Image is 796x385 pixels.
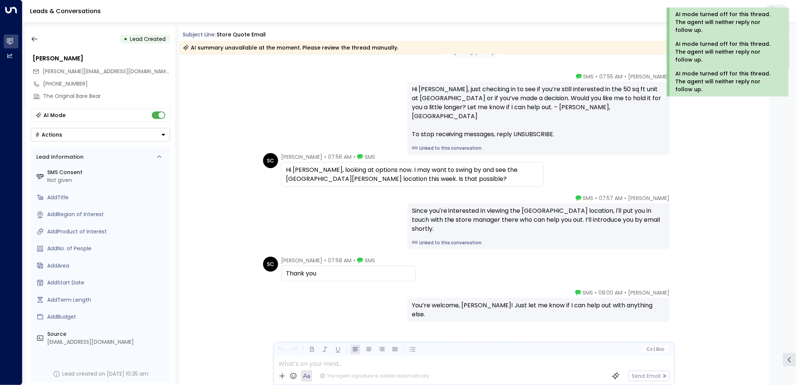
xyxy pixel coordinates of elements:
[324,257,326,264] span: •
[328,257,352,264] span: 07:58 AM
[33,54,170,63] div: [PERSON_NAME]
[625,73,627,80] span: •
[584,73,594,80] span: SMS
[628,194,670,202] span: [PERSON_NAME]
[412,239,665,246] a: Linked to this conversation
[625,194,627,202] span: •
[328,153,352,161] span: 07:56 AM
[48,279,167,287] div: AddStart Date
[365,153,375,161] span: SMS
[353,257,355,264] span: •
[320,373,429,379] div: The agent signature is added automatically
[643,346,667,353] button: Cc|Bcc
[673,289,688,304] div: OP
[31,128,170,141] button: Actions
[412,85,665,139] div: Hi [PERSON_NAME], just checking in to see if you’re still interested in the 50 sq ft unit at [GEO...
[30,7,101,15] a: Leads & Conversations
[281,257,322,264] span: [PERSON_NAME]
[35,131,63,138] div: Actions
[412,206,665,233] div: Since you're interested in viewing the [GEOGRAPHIC_DATA] location, I'll put you in touch with the...
[48,330,167,338] label: Source
[276,345,286,354] button: Undo
[599,194,623,202] span: 07:57 AM
[183,31,216,38] span: Subject Line:
[654,347,655,352] span: |
[281,153,322,161] span: [PERSON_NAME]
[596,194,597,202] span: •
[625,289,627,296] span: •
[675,40,778,64] div: AI mode turned off for this thread. The agent will neither reply nor follow up.
[124,32,128,46] div: •
[48,194,167,202] div: AddTitle
[43,92,170,100] div: The Original Bare Bear
[43,80,170,88] div: [PHONE_NUMBER]
[675,11,778,34] div: AI mode turned off for this thread. The agent will neither reply nor follow up.
[628,289,670,296] span: [PERSON_NAME]
[596,73,598,80] span: •
[365,257,375,264] span: SMS
[183,44,399,51] div: AI summary unavailable at the moment. Please review the thread manually.
[44,111,66,119] div: AI Mode
[583,194,594,202] span: SMS
[412,301,665,319] div: You’re welcome, [PERSON_NAME]! Just let me know if I can help out with anything else.
[34,153,84,161] div: Lead Information
[675,70,778,93] div: AI mode turned off for this thread. The agent will neither reply nor follow up.
[48,296,167,304] div: AddTerm Length
[48,168,167,176] label: SMS Consent
[286,165,539,183] div: Hi [PERSON_NAME], looking at options now. I may want to swing by and see the [GEOGRAPHIC_DATA][PE...
[673,194,688,209] div: OP
[286,269,411,278] div: Thank you
[130,35,166,43] span: Lead Created
[43,68,171,75] span: [PERSON_NAME][EMAIL_ADDRESS][DOMAIN_NAME]
[48,313,167,321] div: AddBudget
[48,228,167,236] div: AddProduct of Interest
[48,245,167,253] div: AddNo. of People
[353,153,355,161] span: •
[31,128,170,141] div: Button group with a nested menu
[48,338,167,346] div: [EMAIL_ADDRESS][DOMAIN_NAME]
[48,262,167,270] div: AddArea
[217,31,266,39] div: Store Quote Email
[289,345,299,354] button: Redo
[62,370,148,378] div: Lead created on [DATE] 10:35 am
[48,211,167,218] div: AddRegion of Interest
[412,145,665,152] a: Linked to this conversation
[599,289,623,296] span: 08:00 AM
[628,73,670,80] span: [PERSON_NAME]
[595,289,597,296] span: •
[43,68,170,75] span: shari@theoriginalbarebear.com
[263,153,278,168] div: SC
[263,257,278,272] div: SC
[324,153,326,161] span: •
[583,289,593,296] span: SMS
[600,73,623,80] span: 07:55 AM
[646,347,664,352] span: Cc Bcc
[48,176,167,184] div: Not given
